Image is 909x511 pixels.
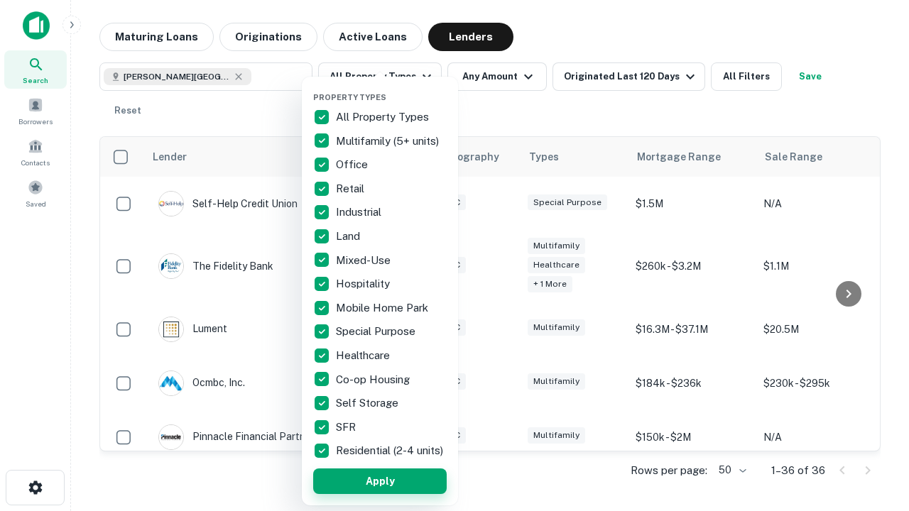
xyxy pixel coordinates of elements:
p: Mobile Home Park [336,300,431,317]
p: All Property Types [336,109,432,126]
iframe: Chat Widget [838,397,909,466]
p: Co-op Housing [336,371,413,388]
p: Residential (2-4 units) [336,442,446,459]
p: Special Purpose [336,323,418,340]
p: Retail [336,180,367,197]
p: Hospitality [336,275,393,292]
p: Healthcare [336,347,393,364]
p: Land [336,228,363,245]
p: Office [336,156,371,173]
button: Apply [313,468,447,494]
p: Self Storage [336,395,401,412]
p: SFR [336,419,359,436]
p: Mixed-Use [336,252,393,269]
p: Industrial [336,204,384,221]
p: Multifamily (5+ units) [336,133,442,150]
span: Property Types [313,93,386,101]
